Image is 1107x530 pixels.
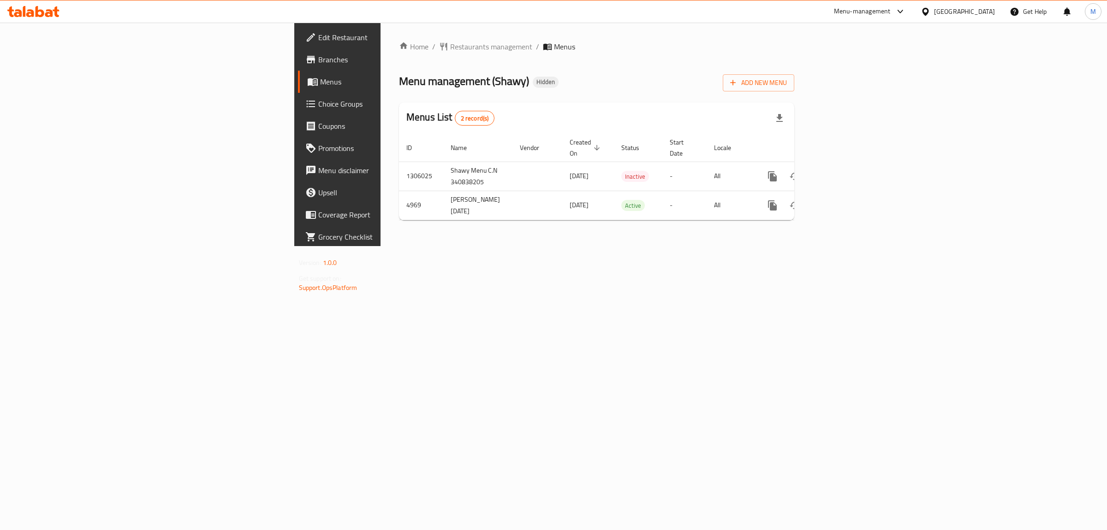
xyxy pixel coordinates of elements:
a: Coverage Report [298,204,479,226]
a: Promotions [298,137,479,159]
span: [DATE] [570,199,589,211]
a: Choice Groups [298,93,479,115]
span: Choice Groups [318,98,472,109]
span: M [1090,6,1096,17]
div: Menu-management [834,6,891,17]
a: Support.OpsPlatform [299,282,357,294]
span: Coupons [318,120,472,132]
span: [DATE] [570,170,589,182]
span: Version: [299,257,321,269]
button: more [762,165,784,187]
div: Export file [768,107,791,129]
button: Add New Menu [723,74,794,91]
a: Branches [298,48,479,71]
span: 1.0.0 [323,257,337,269]
span: Vendor [520,142,551,153]
span: Add New Menu [730,77,787,89]
button: more [762,194,784,217]
span: Coverage Report [318,209,472,220]
span: ID [406,142,424,153]
span: Restaurants management [450,41,532,52]
a: Coupons [298,115,479,137]
button: Change Status [784,194,806,217]
span: Menu disclaimer [318,165,472,176]
span: Start Date [670,137,696,159]
a: Grocery Checklist [298,226,479,248]
span: Active [621,200,645,211]
span: Status [621,142,651,153]
div: Hidden [533,77,559,88]
a: Menus [298,71,479,93]
span: 2 record(s) [455,114,494,123]
span: Menus [554,41,575,52]
td: All [707,191,754,220]
a: Upsell [298,181,479,204]
span: Get support on: [299,272,341,284]
span: Grocery Checklist [318,231,472,242]
span: Edit Restaurant [318,32,472,43]
li: / [536,41,539,52]
span: Name [451,142,479,153]
div: [GEOGRAPHIC_DATA] [934,6,995,17]
td: - [662,162,707,191]
table: enhanced table [399,134,857,220]
span: Locale [714,142,743,153]
span: Menus [320,76,472,87]
span: Promotions [318,143,472,154]
td: - [662,191,707,220]
a: Menu disclaimer [298,159,479,181]
span: Hidden [533,78,559,86]
span: Inactive [621,171,649,182]
span: Branches [318,54,472,65]
span: Created On [570,137,603,159]
td: All [707,162,754,191]
a: Restaurants management [439,41,532,52]
th: Actions [754,134,857,162]
span: Upsell [318,187,472,198]
h2: Menus List [406,110,494,126]
button: Change Status [784,165,806,187]
div: Total records count [455,111,495,126]
a: Edit Restaurant [298,26,479,48]
nav: breadcrumb [399,41,794,52]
